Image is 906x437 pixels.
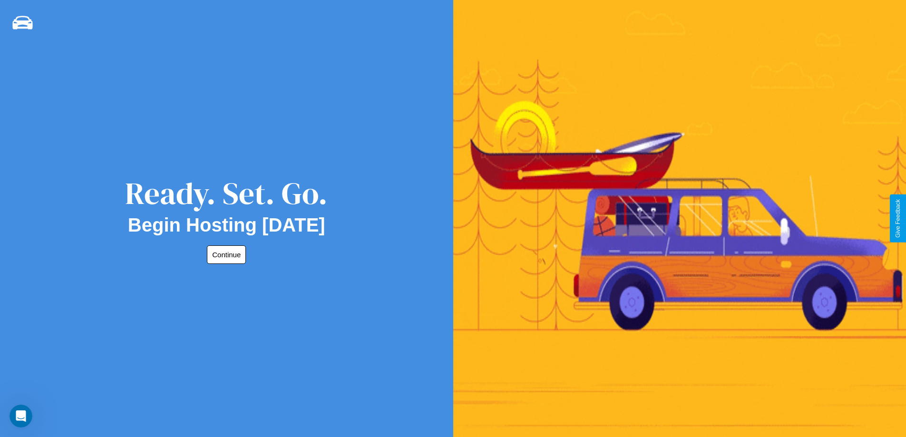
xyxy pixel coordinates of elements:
div: Give Feedback [895,199,901,238]
button: Continue [207,245,246,264]
h2: Begin Hosting [DATE] [128,214,325,236]
iframe: Intercom live chat [10,405,32,427]
div: Ready. Set. Go. [125,172,328,214]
